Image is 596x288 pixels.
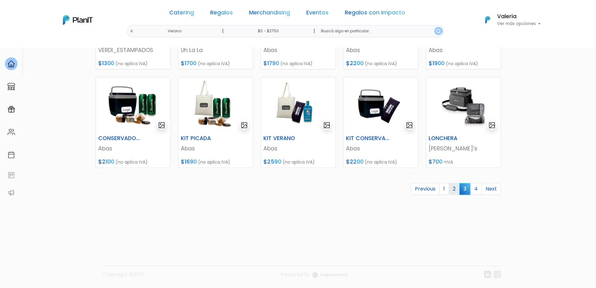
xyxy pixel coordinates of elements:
img: thumb_Captura_de_pantalla_2025-09-15_134016.png [96,77,170,133]
span: $1690 [181,158,197,165]
span: $1900 [429,60,445,67]
img: people-662611757002400ad9ed0e3c099ab2801c6687ba6c219adb57efc949bc21e19d.svg [8,128,15,136]
img: calendar-87d922413cdce8b2cf7b7f5f62616a5cf9e4887200fb71536465627b3292af00.svg [8,151,15,159]
a: gallery-light LONCHERA [PERSON_NAME]’s $700 +IVA [426,77,501,168]
img: gallery-light [488,122,496,129]
a: Merchandising [249,10,290,18]
p: Abas [346,46,415,54]
input: Buscá algo en particular.. [316,25,444,37]
h6: CONSERVADORA + PICADA [94,135,146,142]
h6: LONCHERA [425,135,476,142]
span: (no aplica IVA) [365,159,397,165]
p: | [313,27,315,35]
p: Abas [263,46,333,54]
img: partners-52edf745621dab592f3b2c58e3bca9d71375a7ef29c3b500c9f145b62cc070d4.svg [8,189,15,196]
p: Uh La La [181,46,250,54]
h6: KIT CONSERVADORA [342,135,394,142]
a: Catering [169,10,194,18]
h6: KIT VERANO [260,135,311,142]
a: gallery-light KIT VERANO Abas $2590 (no aplica IVA) [261,77,336,168]
img: thumb_Captura_de_pantalla_2025-09-15_140611.png [261,77,335,133]
img: close-6986928ebcb1d6c9903e3b54e860dbc4d054630f23adef3a32610726dff6a82b.svg [130,29,134,33]
a: gallery-light KIT CONSERVADORA Abas $2200 (no aplica IVA) [343,77,418,168]
p: Abas [181,144,250,153]
span: $1300 [98,60,114,67]
img: PlanIt Logo [63,15,93,25]
img: thumb_Captura_de_pantalla_2025-09-15_140852.png [344,77,418,133]
span: (no aplica IVA) [446,60,478,67]
img: logo_eagerworks-044938b0bf012b96b195e05891a56339191180c2d98ce7df62ca656130a436fa.svg [313,272,348,278]
img: campaigns-02234683943229c281be62815700db0a1741e53638e28bf9629b52c665b00959.svg [8,106,15,113]
span: (no aplica IVA) [365,60,397,67]
span: 3 [459,183,471,195]
p: Abas [98,144,168,153]
span: $1700 [181,60,196,67]
img: PlanIt Logo [481,13,495,27]
span: $2100 [98,158,114,165]
p: Abas [429,46,498,54]
span: $1790 [263,60,279,67]
img: feedback-78b5a0c8f98aac82b08bfc38622c3050aee476f2c9584af64705fc4e61158814.svg [8,171,15,179]
a: gallery-light KIT PICADA Abas $1690 (no aplica IVA) [178,77,253,168]
a: Previous [411,183,440,195]
span: $2590 [263,158,281,165]
img: marketplace-4ceaa7011d94191e9ded77b95e3339b90024bf715f7c57f8cf31f2d8c509eaba.svg [8,83,15,90]
img: gallery-light [241,122,248,129]
a: 2 [449,183,460,195]
p: Copyright ©2025 [103,271,145,283]
span: (no aplica IVA) [198,159,230,165]
a: Regalos [210,10,233,18]
a: gallery-light CONSERVADORA + PICADA Abas $2100 (no aplica IVA) [95,77,171,168]
span: +IVA [444,159,453,165]
span: $700 [429,158,442,165]
a: Powered By [281,271,348,283]
img: gallery-light [323,122,330,129]
span: translation missing: es.layouts.footer.powered_by [281,271,310,278]
a: 1 [439,183,449,195]
img: thumb_Captura_de_pantalla_2025-09-18_115428.png [426,77,501,133]
a: Next [481,183,501,195]
span: $2200 [346,60,364,67]
h6: Valeria [497,14,541,19]
img: linkedin-cc7d2dbb1a16aff8e18f147ffe980d30ddd5d9e01409788280e63c91fc390ff4.svg [484,271,491,278]
a: Eventos [306,10,329,18]
span: (no aplica IVA) [115,159,148,165]
p: | [222,27,224,35]
button: PlanIt Logo Valeria Ver más opciones [477,12,541,28]
img: home-e721727adea9d79c4d83392d1f703f7f8bce08238fde08b1acbfd93340b81755.svg [8,60,15,68]
p: Abas [263,144,333,153]
img: search_button-432b6d5273f82d61273b3651a40e1bd1b912527efae98b1b7a1b2c0702e16a8d.svg [436,29,441,34]
h6: KIT PICADA [177,135,228,142]
img: gallery-light [158,122,165,129]
span: (no aplica IVA) [283,159,315,165]
span: (no aplica IVA) [115,60,148,67]
div: ¿Necesitás ayuda? [32,6,90,18]
a: Regalos con Impacto [345,10,405,18]
span: $2200 [346,158,364,165]
p: VERDI_ESTAMPADOS [98,46,168,54]
span: (no aplica IVA) [198,60,230,67]
p: Ver más opciones [497,22,541,26]
p: Abas [346,144,415,153]
img: gallery-light [406,122,413,129]
img: instagram-7ba2a2629254302ec2a9470e65da5de918c9f3c9a63008f8abed3140a32961bf.svg [494,271,501,278]
img: thumb_Captura_de_pantalla_2025-09-15_140022.png [178,77,253,133]
span: (no aplica IVA) [280,60,313,67]
a: 4 [470,183,482,195]
p: [PERSON_NAME]’s [429,144,498,153]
